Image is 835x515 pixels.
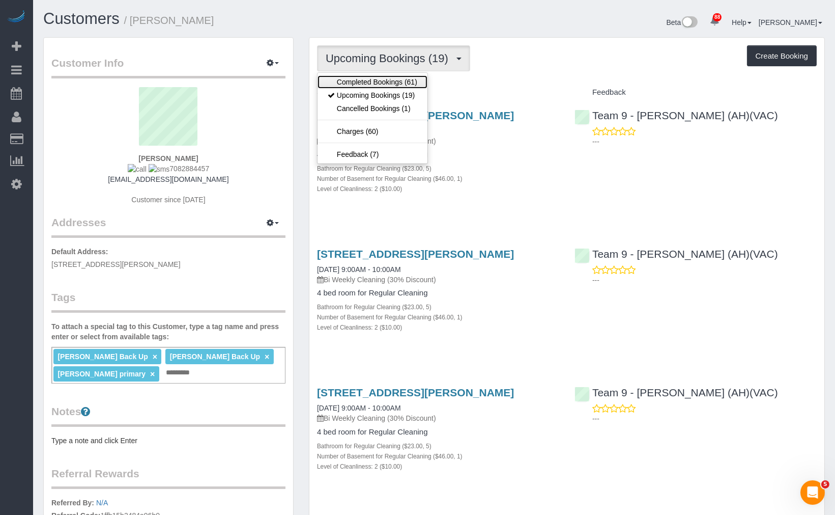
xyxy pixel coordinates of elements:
[57,370,146,378] span: [PERSON_NAME] primary
[821,480,829,489] span: 5
[317,265,401,274] a: [DATE] 9:00AM - 10:00AM
[318,148,427,161] a: Feedback (7)
[681,16,698,30] img: New interface
[318,125,427,138] a: Charges (60)
[317,413,559,423] p: Bi Weekly Cleaning (30% Discount)
[51,321,285,342] label: To attach a special tag to this Customer, type a tag name and press enter or select from availabl...
[574,110,778,121] a: Team 9 - [PERSON_NAME] (AH)(VAC)
[317,289,559,297] h4: 4 bed room for Regular Cleaning
[732,18,752,26] a: Help
[51,247,108,257] label: Default Address:
[51,498,94,508] label: Referred By:
[800,480,825,505] iframe: Intercom live chat
[713,13,722,21] span: 88
[759,18,822,26] a: [PERSON_NAME]
[317,314,463,321] small: Number of Basement for Regular Cleaning ($46.00, 1)
[705,10,725,33] a: 88
[318,102,427,115] a: Cancelled Bookings (1)
[51,260,181,268] span: [STREET_ADDRESS][PERSON_NAME]
[318,75,427,89] a: Completed Bookings (61)
[574,387,778,398] a: Team 9 - [PERSON_NAME] (AH)(VAC)
[128,164,147,174] img: call
[6,10,26,24] img: Automaid Logo
[51,404,285,427] legend: Notes
[51,436,285,446] pre: Type a note and click Enter
[170,353,260,361] span: [PERSON_NAME] Back Up
[138,154,198,162] strong: [PERSON_NAME]
[317,275,559,285] p: Bi Weekly Cleaning (30% Discount)
[131,196,205,204] span: Customer since [DATE]
[574,248,778,260] a: Team 9 - [PERSON_NAME] (AH)(VAC)
[667,18,698,26] a: Beta
[574,88,817,97] h4: Feedback
[149,164,170,174] img: sms
[747,45,817,67] button: Create Booking
[317,304,431,311] small: Bathroom for Regular Cleaning ($23.00, 5)
[318,89,427,102] a: Upcoming Bookings (19)
[51,290,285,313] legend: Tags
[317,248,514,260] a: [STREET_ADDRESS][PERSON_NAME]
[317,387,514,398] a: [STREET_ADDRESS][PERSON_NAME]
[153,353,157,361] a: ×
[51,56,285,78] legend: Customer Info
[592,137,817,147] p: ---
[108,175,228,183] a: [EMAIL_ADDRESS][DOMAIN_NAME]
[317,165,431,172] small: Bathroom for Regular Cleaning ($23.00, 5)
[265,353,269,361] a: ×
[96,499,108,507] a: N/A
[317,463,402,470] small: Level of Cleanliness: 2 ($10.00)
[317,45,470,71] button: Upcoming Bookings (19)
[317,136,559,146] p: Bi Weekly Cleaning (30% Discount)
[150,370,155,378] a: ×
[317,453,463,460] small: Number of Basement for Regular Cleaning ($46.00, 1)
[317,324,402,331] small: Level of Cleanliness: 2 ($10.00)
[317,175,463,182] small: Number of Basement for Regular Cleaning ($46.00, 1)
[124,15,214,26] small: / [PERSON_NAME]
[43,10,120,28] a: Customers
[317,185,402,193] small: Level of Cleanliness: 2 ($10.00)
[317,404,401,412] a: [DATE] 9:00AM - 10:00AM
[592,275,817,285] p: ---
[57,353,148,361] span: [PERSON_NAME] Back Up
[128,165,209,173] span: 7082884457
[317,88,559,97] h4: Service
[317,428,559,437] h4: 4 bed room for Regular Cleaning
[317,443,431,450] small: Bathroom for Regular Cleaning ($23.00, 5)
[317,150,559,159] h4: 4 bed room for Regular Cleaning
[592,414,817,424] p: ---
[51,466,285,489] legend: Referral Rewards
[326,52,453,65] span: Upcoming Bookings (19)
